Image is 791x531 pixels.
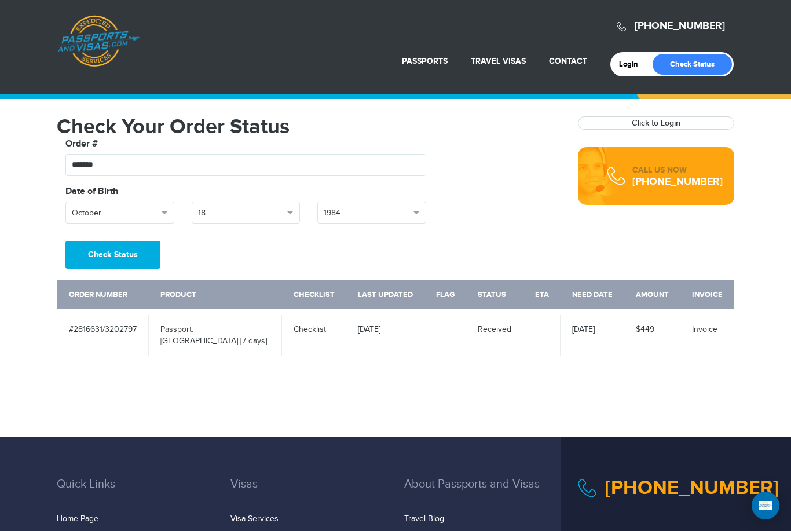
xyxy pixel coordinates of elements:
[635,20,725,32] a: [PHONE_NUMBER]
[653,54,732,75] a: Check Status
[632,118,680,128] a: Click to Login
[632,175,723,188] a: [PHONE_NUMBER]
[317,202,426,224] button: 1984
[346,280,424,312] th: Last Updated
[65,185,118,199] label: Date of Birth
[65,202,174,224] button: October
[752,492,779,519] div: Open Intercom Messenger
[561,280,624,312] th: Need Date
[404,514,444,523] a: Travel Blog
[65,137,98,151] label: Order #
[192,202,301,224] button: 18
[72,207,158,219] span: October
[294,325,326,334] a: Checklist
[282,280,346,312] th: Checklist
[624,280,680,312] th: Amount
[57,312,149,356] td: #2816631/3202797
[65,241,160,269] button: Check Status
[230,514,279,523] a: Visa Services
[632,164,723,176] div: CALL US NOW
[624,312,680,356] td: $449
[680,280,734,312] th: Invoice
[424,280,466,312] th: Flag
[57,478,213,508] h3: Quick Links
[57,15,140,67] a: Passports & [DOMAIN_NAME]
[346,312,424,356] td: [DATE]
[324,207,409,219] span: 1984
[57,514,98,523] a: Home Page
[198,207,284,219] span: 18
[149,312,282,356] td: Passport: [GEOGRAPHIC_DATA] [7 days]
[523,280,561,312] th: ETA
[230,478,387,508] h3: Visas
[466,280,523,312] th: Status
[57,116,561,137] h1: Check Your Order Status
[149,280,282,312] th: Product
[402,56,448,66] a: Passports
[692,325,717,334] a: Invoice
[471,56,526,66] a: Travel Visas
[561,312,624,356] td: [DATE]
[404,478,561,508] h3: About Passports and Visas
[466,312,523,356] td: Received
[57,280,149,312] th: Order Number
[619,60,646,69] a: Login
[605,476,779,500] a: [PHONE_NUMBER]
[549,56,587,66] a: Contact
